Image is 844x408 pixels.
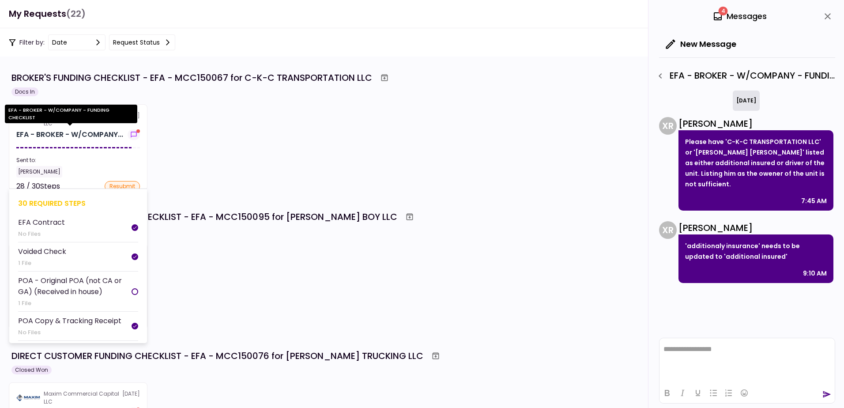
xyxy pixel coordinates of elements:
p: 'additionaly insurance' needs to be updated to 'additional insured' [685,241,827,262]
div: [PERSON_NAME] [678,117,833,130]
div: Docs In [11,87,38,96]
div: No Files [18,230,65,238]
div: POA Copy & Tracking Receipt [18,315,121,326]
div: Maxim Commercial Capital LLC [44,390,122,406]
img: Partner logo [16,394,40,402]
div: [DATE] [733,91,760,111]
div: Filter by: [9,34,175,50]
div: [DATE] [16,390,140,406]
div: POA - Original POA (not CA or GA) (Received in house) [18,275,132,297]
div: 1 File [18,259,66,268]
button: date [48,34,105,50]
button: Bullet list [706,387,721,399]
div: DIRECT CUSTOMER FUNDING CHECKLIST - EFA - MCC150076 for [PERSON_NAME] TRUCKING LLC [11,349,423,363]
button: New Message [659,33,743,56]
div: EFA - BROKER - W/COMPANY - FUNDING CHECKLIST - Certificate of Insurance [653,68,835,83]
button: Underline [690,387,705,399]
h1: My Requests [9,5,86,23]
div: Voided Check [18,246,66,257]
div: DIRECT CUSTOMER FUNDING CHECKLIST - EFA - MCC150095 for [PERSON_NAME] BOY LLC [11,210,397,223]
button: Bold [659,387,674,399]
div: resubmit [105,181,140,192]
div: EFA - BROKER - W/COMPANY - FUNDING CHECKLIST [5,105,137,123]
div: No Files [18,328,121,337]
button: show-messages [128,129,140,140]
div: BROKER'S FUNDING CHECKLIST - EFA - MCC150067 for C-K-C TRANSPORTATION LLC [11,71,372,84]
span: (22) [66,5,86,23]
div: EFA Contract [18,217,65,228]
div: Closed Won [11,366,52,374]
div: 1 File [18,299,132,308]
div: EFA - BROKER - W/COMPANY - FUNDING CHECKLIST [16,129,123,140]
button: Archive workflow [428,348,444,364]
button: close [820,9,835,24]
button: Numbered list [721,387,736,399]
button: Archive workflow [402,209,418,225]
div: Messages [712,10,767,23]
div: 9:10 AM [803,268,827,279]
button: Request status [109,34,175,50]
iframe: Rich Text Area [659,338,835,382]
p: Please have 'C-K-C TRANSPORTATION LLC' or '[PERSON_NAME] [PERSON_NAME]' listed as either addition... [685,136,827,189]
button: Archive workflow [377,70,392,86]
button: send [822,390,831,399]
button: Italic [675,387,690,399]
span: 4 [719,7,728,15]
div: Sent to: [16,156,140,164]
div: [PERSON_NAME] [678,221,833,234]
div: date [52,38,67,47]
div: 7:45 AM [801,196,827,206]
button: Emojis [737,387,752,399]
div: 28 / 30 Steps [16,181,60,192]
div: X R [659,117,677,135]
div: [PERSON_NAME] [16,166,62,178]
div: 30 required steps [18,198,138,209]
div: X R [659,221,677,239]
